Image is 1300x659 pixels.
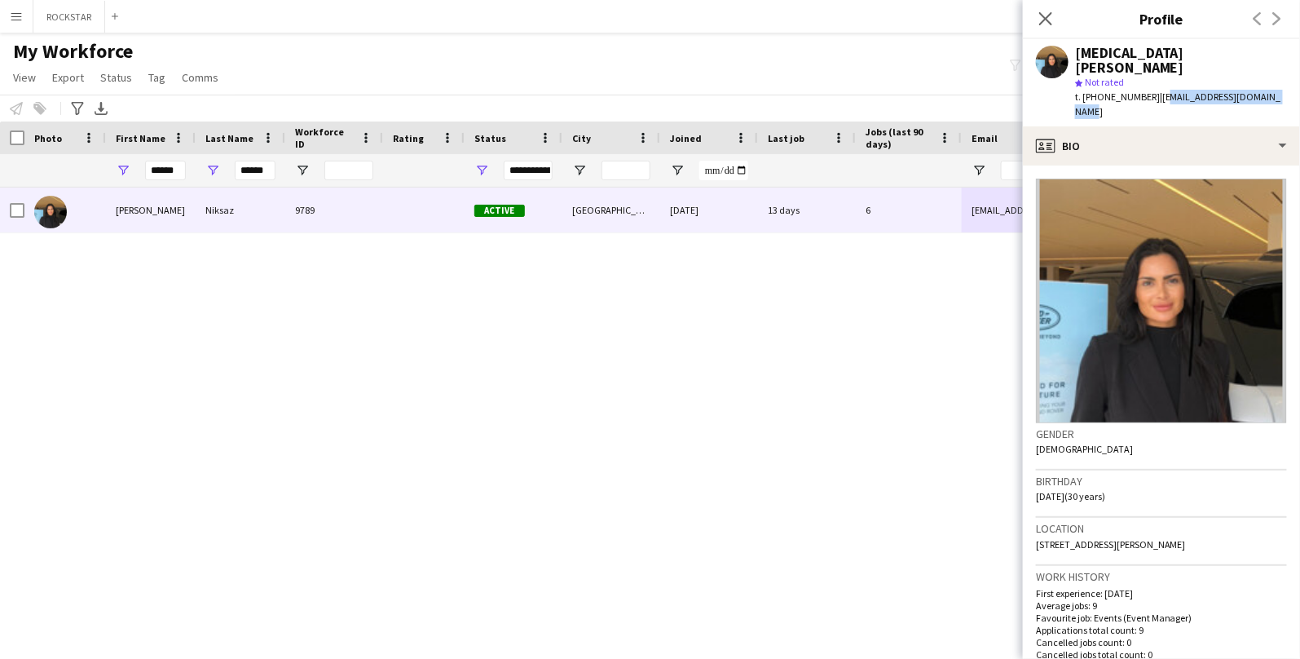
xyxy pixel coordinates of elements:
[1036,569,1287,584] h3: Work history
[1036,636,1287,648] p: Cancelled jobs count: 0
[972,163,986,178] button: Open Filter Menu
[1036,179,1287,423] img: Crew avatar or photo
[474,132,506,144] span: Status
[572,132,591,144] span: City
[1036,599,1287,612] p: Average jobs: 9
[148,70,165,85] span: Tag
[1023,8,1300,29] h3: Profile
[34,196,67,228] img: Yasmin Niksaz
[972,132,998,144] span: Email
[474,163,489,178] button: Open Filter Menu
[1036,624,1287,636] p: Applications total count: 9
[562,188,660,232] div: [GEOGRAPHIC_DATA]
[7,67,42,88] a: View
[324,161,373,180] input: Workforce ID Filter Input
[68,99,87,118] app-action-btn: Advanced filters
[94,67,139,88] a: Status
[46,67,90,88] a: Export
[205,163,220,178] button: Open Filter Menu
[142,67,172,88] a: Tag
[285,188,383,232] div: 9789
[1036,443,1133,455] span: [DEMOGRAPHIC_DATA]
[768,132,804,144] span: Last job
[295,163,310,178] button: Open Filter Menu
[1036,521,1287,536] h3: Location
[1075,46,1287,75] div: [MEDICAL_DATA][PERSON_NAME]
[670,132,702,144] span: Joined
[196,188,285,232] div: Niksaz
[758,188,856,232] div: 13 days
[660,188,758,232] div: [DATE]
[1036,427,1287,441] h3: Gender
[1075,91,1160,103] span: t. [PHONE_NUMBER]
[205,132,253,144] span: Last Name
[1075,91,1281,117] span: | [EMAIL_ADDRESS][DOMAIN_NAME]
[175,67,225,88] a: Comms
[962,188,1288,232] div: [EMAIL_ADDRESS][DOMAIN_NAME]
[295,126,354,150] span: Workforce ID
[1036,612,1287,624] p: Favourite job: Events (Event Manager)
[699,161,748,180] input: Joined Filter Input
[91,99,111,118] app-action-btn: Export XLSX
[100,70,132,85] span: Status
[866,126,932,150] span: Jobs (last 90 days)
[235,161,275,180] input: Last Name Filter Input
[474,205,525,217] span: Active
[182,70,218,85] span: Comms
[52,70,84,85] span: Export
[1036,538,1186,551] span: [STREET_ADDRESS][PERSON_NAME]
[602,161,650,180] input: City Filter Input
[1036,587,1287,599] p: First experience: [DATE]
[33,1,105,33] button: ROCKSTAR
[13,70,36,85] span: View
[393,132,424,144] span: Rating
[572,163,587,178] button: Open Filter Menu
[1036,474,1287,489] h3: Birthday
[116,132,165,144] span: First Name
[1001,161,1278,180] input: Email Filter Input
[34,132,62,144] span: Photo
[1085,76,1124,88] span: Not rated
[13,39,133,64] span: My Workforce
[106,188,196,232] div: [PERSON_NAME]
[116,163,130,178] button: Open Filter Menu
[1036,490,1105,502] span: [DATE] (30 years)
[1023,126,1300,166] div: Bio
[856,188,962,232] div: 6
[145,161,186,180] input: First Name Filter Input
[670,163,685,178] button: Open Filter Menu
